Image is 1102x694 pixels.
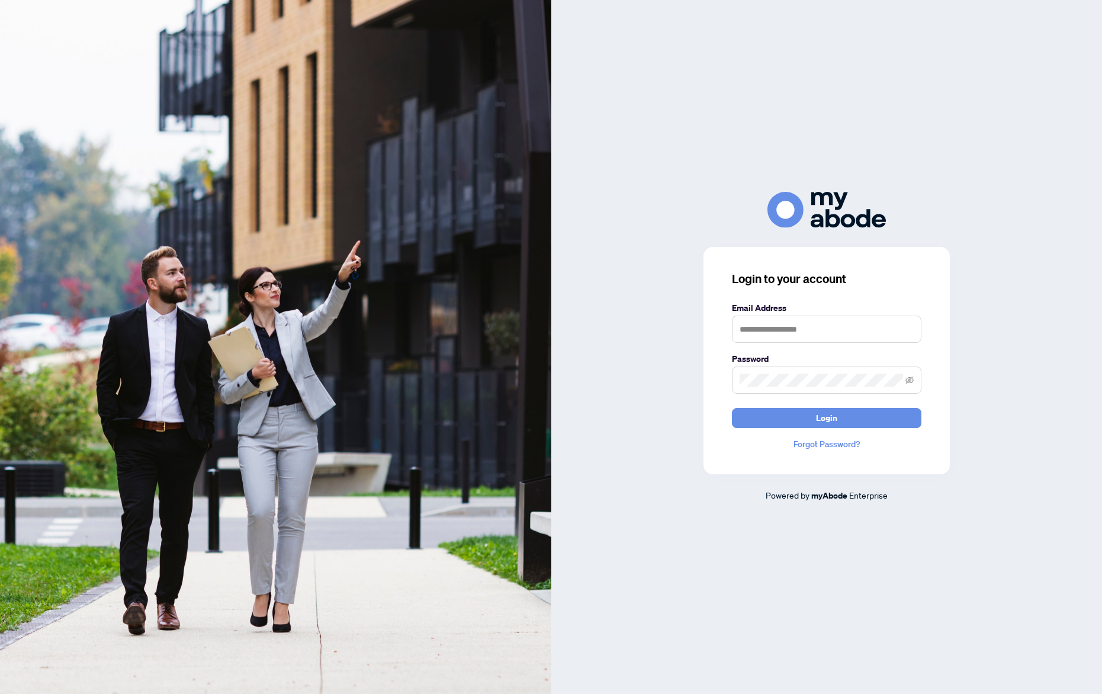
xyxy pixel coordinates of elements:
[732,301,921,314] label: Email Address
[732,271,921,287] h3: Login to your account
[732,438,921,451] a: Forgot Password?
[767,192,886,228] img: ma-logo
[732,408,921,428] button: Login
[816,409,837,428] span: Login
[732,352,921,365] label: Password
[766,490,809,500] span: Powered by
[905,376,914,384] span: eye-invisible
[811,489,847,502] a: myAbode
[849,490,888,500] span: Enterprise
